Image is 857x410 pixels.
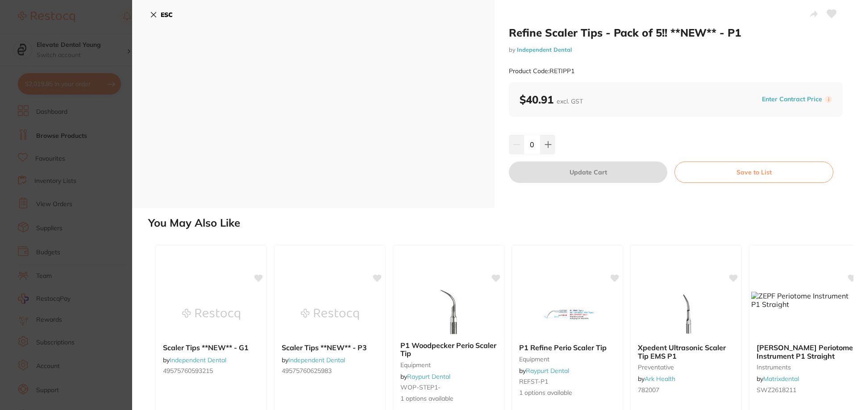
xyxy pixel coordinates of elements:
[407,373,450,381] a: Raypurt Dental
[519,356,616,363] small: Equipment
[526,367,569,375] a: Raypurt Dental
[400,361,497,369] small: Equipment
[400,373,450,381] span: by
[420,290,478,334] img: P1 Woodpecker Perio Scaler Tip
[759,95,825,104] button: Enter Contract Price
[400,341,497,358] b: P1 Woodpecker Perio Scaler Tip
[148,217,853,229] h2: You May Also Like
[519,344,616,352] b: P1 Refine Perio Scaler Tip
[519,367,569,375] span: by
[757,364,853,371] small: instruments
[674,162,833,183] button: Save to List
[638,344,734,360] b: Xpedent Ultrasonic Scaler Tip EMS P1
[301,292,359,336] img: Scaler Tips **NEW** - P3
[638,375,675,383] span: by
[509,162,667,183] button: Update Cart
[557,97,583,105] span: excl. GST
[763,375,799,383] a: Matrixdental
[163,344,259,352] b: Scaler Tips **NEW** - G1
[150,7,173,22] button: ESC
[170,356,226,364] a: Independent Dental
[757,344,853,360] b: ZEPF Periotome Instrument P1 Straight
[520,93,583,106] b: $40.91
[757,386,853,393] small: SWZ2618211
[163,367,259,374] small: 49575760593215
[657,292,715,336] img: Xpedent Ultrasonic Scaler Tip EMS P1
[645,375,675,383] a: Ark Health
[182,292,240,336] img: Scaler Tips **NEW** - G1
[509,67,574,75] small: Product Code: RETIPP1
[638,364,734,371] small: preventative
[757,375,799,383] span: by
[538,292,596,336] img: P1 Refine Perio Scaler Tip
[400,384,497,391] small: WOP-STEP1-
[282,367,378,374] small: 49575760625983
[825,96,832,103] label: i
[517,46,572,53] a: Independent Dental
[509,46,843,53] small: by
[509,26,843,39] h2: Refine Scaler Tips - Pack of 5!! **NEW** - P1
[163,356,226,364] span: by
[161,11,173,19] b: ESC
[282,356,345,364] span: by
[282,344,378,352] b: Scaler Tips **NEW** - P3
[519,378,616,385] small: REFST-P1
[519,389,616,398] span: 1 options available
[288,356,345,364] a: Independent Dental
[400,394,497,403] span: 1 options available
[638,386,734,393] small: 782007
